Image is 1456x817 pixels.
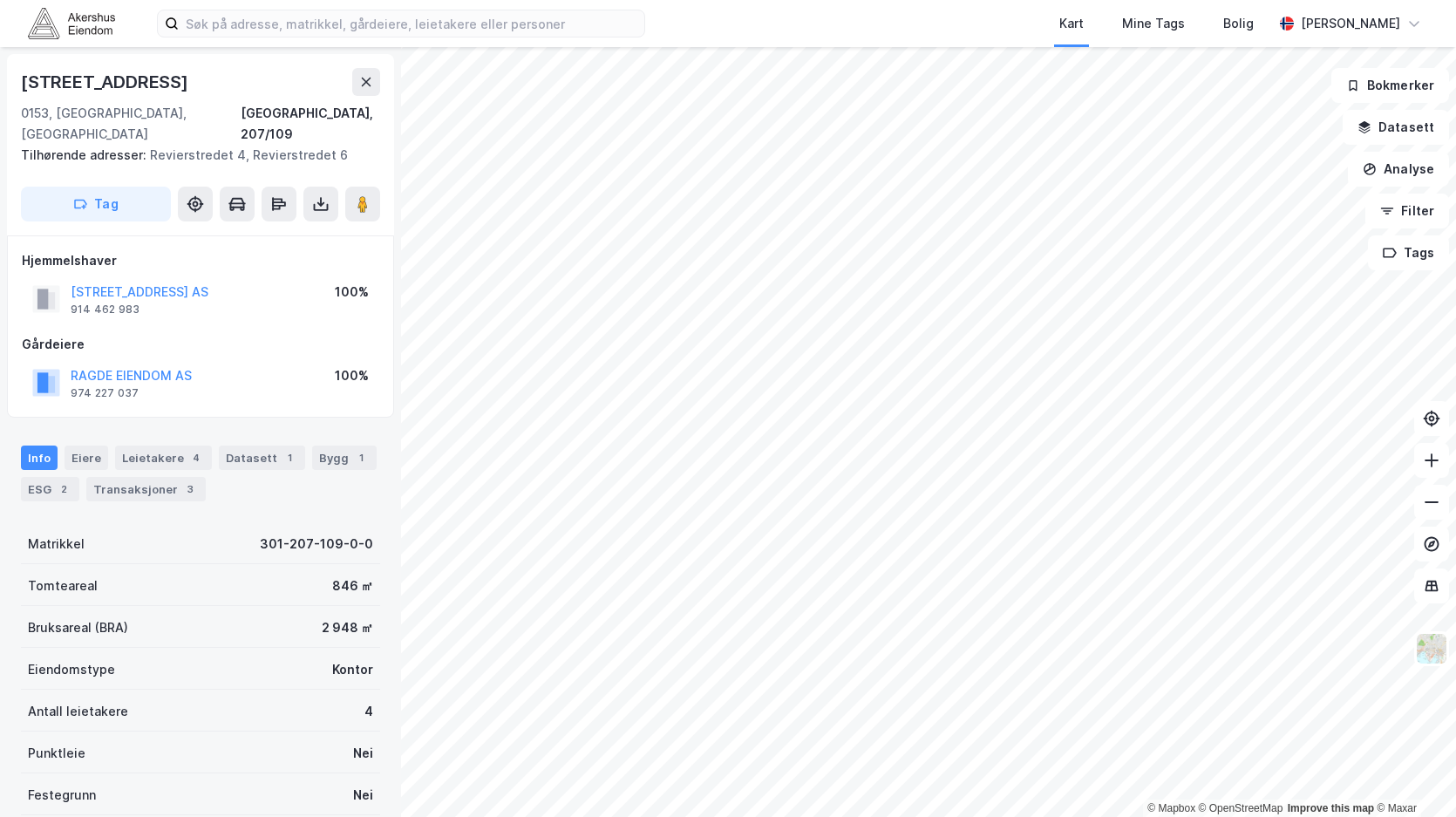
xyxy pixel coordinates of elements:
div: 3 [181,480,199,498]
div: [STREET_ADDRESS] [21,68,192,96]
div: Eiendomstype [28,659,115,680]
div: Bruksareal (BRA) [28,617,128,638]
div: Punktleie [28,743,85,764]
div: Transaksjoner [86,477,206,501]
span: Tilhørende adresser: [21,147,150,162]
div: 974 227 037 [71,386,139,400]
div: 0153, [GEOGRAPHIC_DATA], [GEOGRAPHIC_DATA] [21,103,241,145]
img: akershus-eiendom-logo.9091f326c980b4bce74ccdd9f866810c.svg [28,8,115,38]
div: 100% [335,282,369,303]
div: Kontor [332,659,373,680]
button: Bokmerker [1331,68,1449,103]
div: 2 [55,480,72,498]
div: Nei [353,785,373,806]
div: 4 [187,449,205,466]
div: Revierstredet 4, Revierstredet 6 [21,145,366,166]
button: Tag [21,187,171,221]
div: 2 948 ㎡ [322,617,373,638]
div: Datasett [219,446,305,470]
div: 1 [352,449,370,466]
button: Analyse [1348,152,1449,187]
iframe: Chat Widget [1369,733,1456,817]
div: Gårdeiere [22,334,379,355]
div: Kontrollprogram for chat [1369,733,1456,817]
div: 4 [364,701,373,722]
div: 846 ㎡ [332,575,373,596]
img: Z [1415,632,1448,665]
button: Datasett [1343,110,1449,145]
div: Hjemmelshaver [22,250,379,271]
input: Søk på adresse, matrikkel, gårdeiere, leietakere eller personer [179,10,644,37]
div: [PERSON_NAME] [1301,13,1400,34]
div: 1 [281,449,298,466]
button: Tags [1368,235,1449,270]
div: Mine Tags [1122,13,1185,34]
div: Bygg [312,446,377,470]
div: ESG [21,477,79,501]
div: Kart [1059,13,1084,34]
div: Info [21,446,58,470]
div: Eiere [65,446,108,470]
div: 301-207-109-0-0 [260,534,373,555]
div: Matrikkel [28,534,85,555]
div: Nei [353,743,373,764]
a: Mapbox [1147,802,1195,814]
div: Bolig [1223,13,1254,34]
a: OpenStreetMap [1199,802,1283,814]
div: Antall leietakere [28,701,128,722]
button: Filter [1365,194,1449,228]
div: 100% [335,365,369,386]
div: [GEOGRAPHIC_DATA], 207/109 [241,103,380,145]
div: Leietakere [115,446,212,470]
div: Tomteareal [28,575,98,596]
div: 914 462 983 [71,303,139,317]
a: Improve this map [1288,802,1374,814]
div: Festegrunn [28,785,96,806]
